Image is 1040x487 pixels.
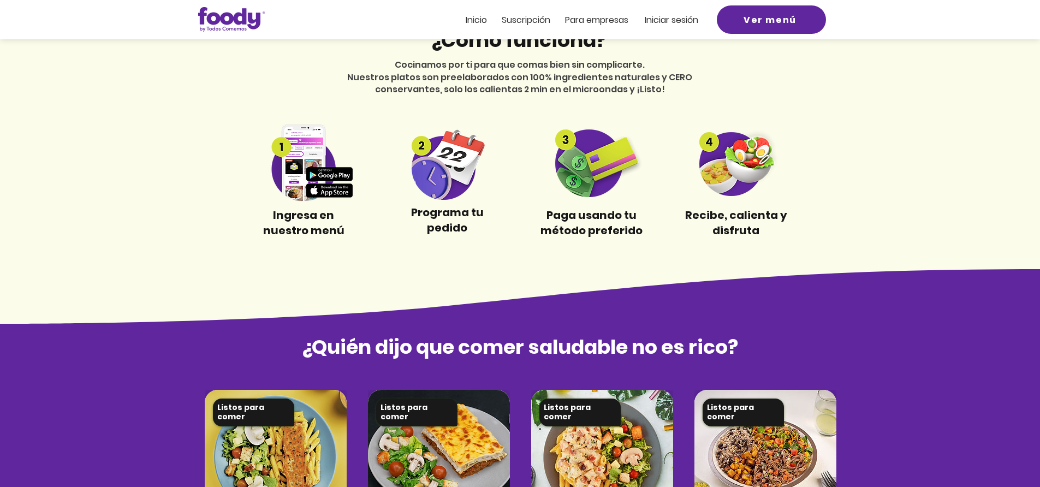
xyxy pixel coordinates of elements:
[685,207,787,238] span: Recibe, calienta y disfruta
[707,402,754,423] span: Listos para comer
[466,15,487,25] a: Inicio
[565,15,628,25] a: Para empresas
[717,5,826,34] a: Ver menú
[544,402,591,423] span: Listos para comer
[575,14,628,26] span: ra empresas
[744,13,797,27] span: Ver menú
[395,58,645,71] span: Cocinamos por ti para que comas bien sin complicarte.
[396,126,498,200] img: Step 2 compress.png
[301,333,738,361] span: ¿Quién dijo que comer saludable no es rico?
[540,207,643,238] span: Paga usando tu método preferido
[645,15,698,25] a: Iniciar sesión
[502,14,550,26] span: Suscripción
[431,26,607,54] span: ¿Cómo funciona?
[466,14,487,26] span: Inicio
[381,402,427,423] span: Listos para comer
[977,424,1029,476] iframe: Messagebird Livechat Widget
[685,129,787,196] img: Step 4 compress.png
[541,128,643,197] img: Step3 compress.png
[411,205,484,235] span: Programa tu pedido
[347,71,692,96] span: Nuestros platos son preelaborados con 100% ingredientes naturales y CERO conservantes, solo los c...
[502,15,550,25] a: Suscripción
[565,14,575,26] span: Pa
[263,207,344,238] span: Ingresa en nuestro menú
[217,402,264,423] span: Listos para comer
[645,14,698,26] span: Iniciar sesión
[198,7,265,32] img: Logo_Foody V2.0.0 (3).png
[253,124,355,201] img: Step 1 compress.png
